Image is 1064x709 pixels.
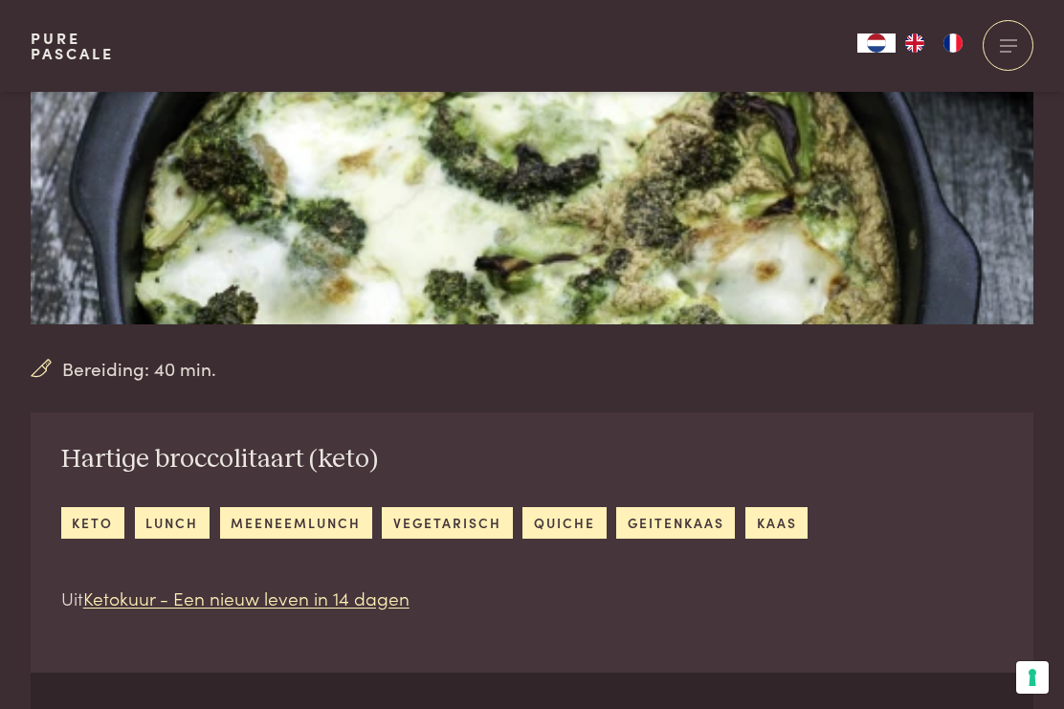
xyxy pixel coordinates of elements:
button: Uw voorkeuren voor toestemming voor trackingtechnologieën [1016,661,1049,694]
a: lunch [135,507,210,539]
span: Bereiding: 40 min. [62,355,216,383]
p: Uit [61,585,809,612]
a: EN [896,33,934,53]
aside: Language selected: Nederlands [857,33,972,53]
a: geitenkaas [616,507,735,539]
a: vegetarisch [382,507,512,539]
a: kaas [745,507,808,539]
a: quiche [522,507,606,539]
a: Ketokuur - Een nieuw leven in 14 dagen [83,585,410,610]
h2: Hartige broccolitaart (keto) [61,443,809,476]
a: PurePascale [31,31,114,61]
a: meeneemlunch [220,507,372,539]
a: FR [934,33,972,53]
ul: Language list [896,33,972,53]
div: Language [857,33,896,53]
a: NL [857,33,896,53]
a: keto [61,507,124,539]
